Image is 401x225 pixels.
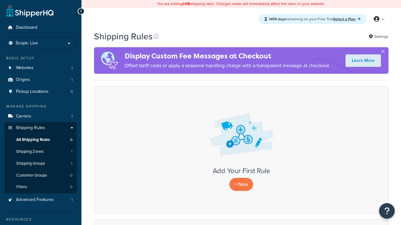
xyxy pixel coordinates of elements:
[16,137,50,142] span: All Shipping Rules
[16,65,34,71] span: Websites
[71,161,72,166] span: 1
[5,86,77,97] a: Pickup Locations 0
[71,114,73,119] span: 1
[5,62,77,74] a: Websites 1
[16,173,47,178] span: Customer Groups
[259,14,366,24] div: remaining on your Free Trial
[5,194,77,206] a: Advanced Features 1
[5,194,77,206] li: Advanced Features
[379,203,395,219] button: Open Resource Center
[16,89,49,94] span: Pickup Locations
[5,181,77,193] a: Filters 0
[70,89,73,94] span: 0
[16,161,45,166] span: Shipping Groups
[5,146,77,157] a: Shipping Zones 1
[94,47,125,74] img: duties-banner-06bc72dcb5fe05cb3f9472aba00be2ae8eb53ab6f0d8bb03d382ba314ac3c341.png
[5,104,77,109] div: Manage Shipping
[5,74,77,86] li: Origins
[5,181,77,193] li: Filters
[5,122,77,193] li: Shipping Rules
[71,149,72,154] span: 1
[125,51,330,61] h4: Display Custom Fee Messages at Checkout
[70,184,72,190] span: 0
[5,122,77,134] a: Shipping Rules
[16,197,54,202] span: Advanced Features
[7,5,54,17] a: ShipperHQ Home
[5,86,77,97] li: Pickup Locations
[71,65,73,71] span: 1
[269,16,286,22] strong: 1455 days
[5,22,77,33] a: Dashboard
[101,167,382,175] h3: Add Your First Rule
[71,77,73,82] span: 1
[16,77,30,82] span: Origins
[70,137,72,142] span: 0
[5,217,77,222] div: Resources
[333,16,361,22] a: Select a Plan
[94,30,153,42] h1: Shipping Rules
[346,54,381,67] a: Learn More
[125,61,330,70] p: Offset tariff costs or apply a seasonal handling charge with a transparent message at checkout.
[5,134,77,146] li: All Shipping Rules
[5,158,77,169] a: Shipping Groups 1
[369,32,388,41] a: Settings
[5,170,77,181] a: Customer Groups 0
[5,111,77,122] a: Carriers 1
[70,173,72,178] span: 0
[5,56,77,61] div: Basic Setup
[5,170,77,181] li: Customer Groups
[5,146,77,157] li: Shipping Zones
[5,134,77,146] a: All Shipping Rules 0
[5,158,77,169] li: Shipping Groups
[16,114,31,119] span: Carriers
[229,178,253,191] p: + New
[16,125,45,131] span: Shipping Rules
[5,111,77,122] li: Carriers
[16,25,37,30] span: Dashboard
[71,197,73,202] span: 1
[16,184,27,190] span: Filters
[16,41,38,46] span: Scope: Live
[16,149,44,154] span: Shipping Zones
[183,1,190,7] b: LIVE
[5,62,77,74] li: Websites
[5,74,77,86] a: Origins 1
